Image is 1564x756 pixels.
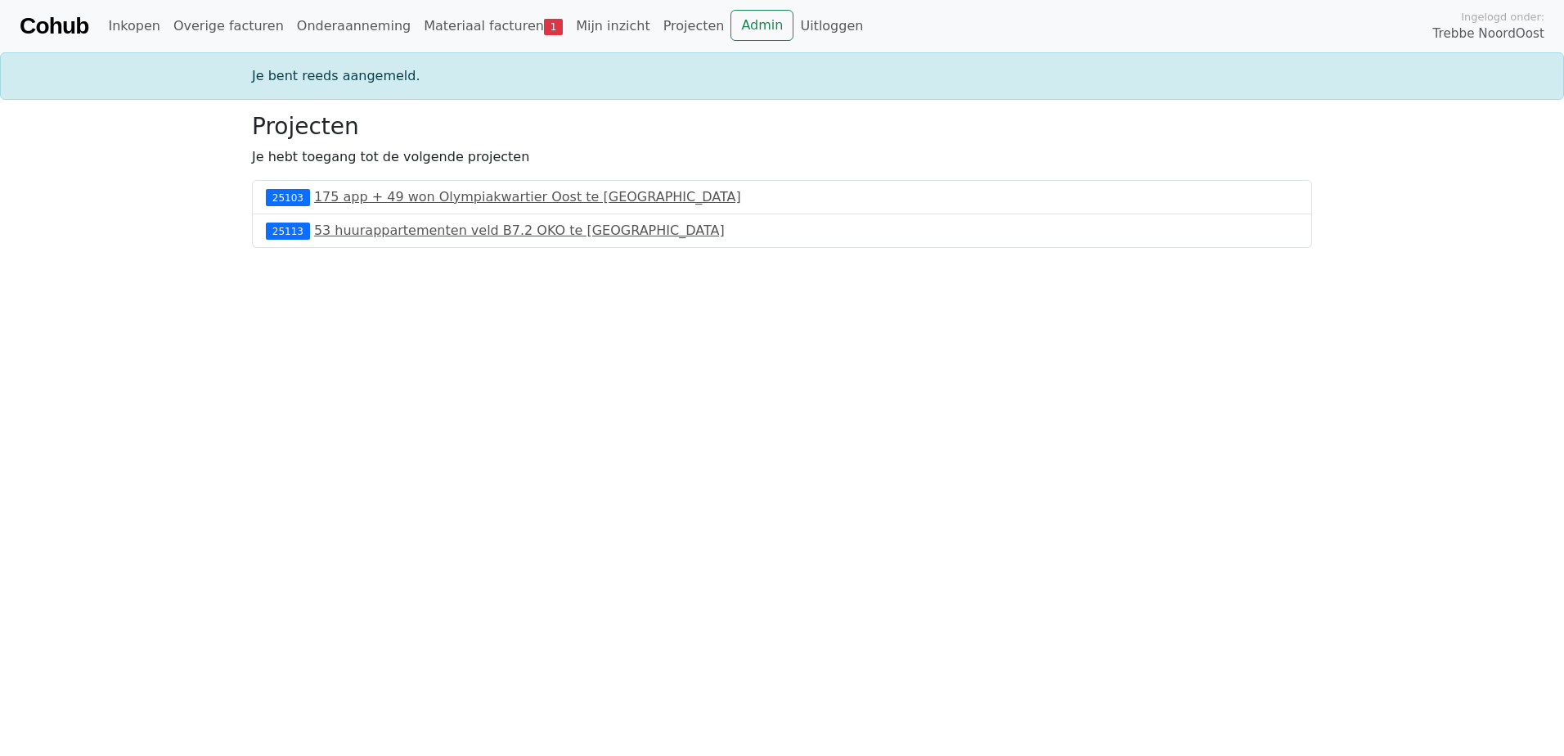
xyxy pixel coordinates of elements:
div: Je bent reeds aangemeld. [242,66,1322,86]
a: Cohub [20,7,88,46]
a: Inkopen [101,10,166,43]
div: 25113 [266,223,310,239]
a: 53 huurappartementen veld B7.2 OKO te [GEOGRAPHIC_DATA] [314,223,725,238]
a: Mijn inzicht [569,10,657,43]
a: Onderaanneming [290,10,417,43]
span: Ingelogd onder: [1461,9,1544,25]
span: 1 [544,19,563,35]
a: Admin [730,10,793,41]
span: Trebbe NoordOost [1433,25,1544,43]
a: Materiaal facturen1 [417,10,569,43]
a: 175 app + 49 won Olympiakwartier Oost te [GEOGRAPHIC_DATA] [314,189,741,205]
p: Je hebt toegang tot de volgende projecten [252,147,1312,167]
a: Overige facturen [167,10,290,43]
div: 25103 [266,189,310,205]
a: Projecten [657,10,731,43]
a: Uitloggen [793,10,870,43]
h3: Projecten [252,113,1312,141]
